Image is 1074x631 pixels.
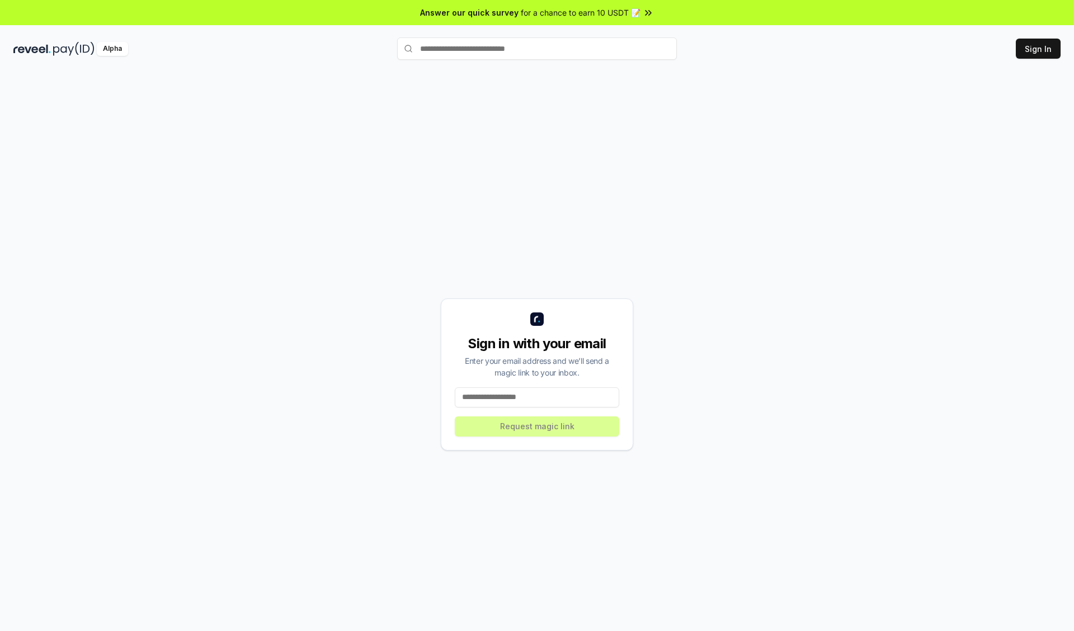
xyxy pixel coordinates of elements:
img: reveel_dark [13,42,51,56]
div: Alpha [97,42,128,56]
button: Sign In [1016,39,1061,59]
img: pay_id [53,42,95,56]
img: logo_small [530,312,544,326]
span: for a chance to earn 10 USDT 📝 [521,7,640,18]
div: Sign in with your email [455,335,619,353]
div: Enter your email address and we’ll send a magic link to your inbox. [455,355,619,378]
span: Answer our quick survey [420,7,519,18]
